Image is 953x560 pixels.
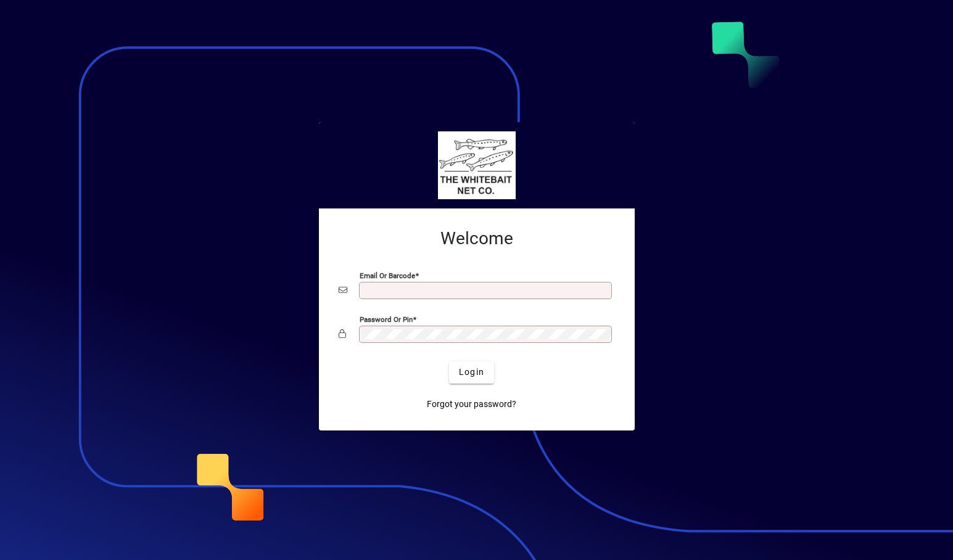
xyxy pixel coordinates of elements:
a: Forgot your password? [422,393,521,416]
mat-label: Email or Barcode [360,271,415,279]
span: Forgot your password? [427,398,516,411]
h2: Welcome [339,228,615,249]
mat-label: Password or Pin [360,315,413,323]
button: Login [449,361,494,384]
span: Login [459,366,484,379]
